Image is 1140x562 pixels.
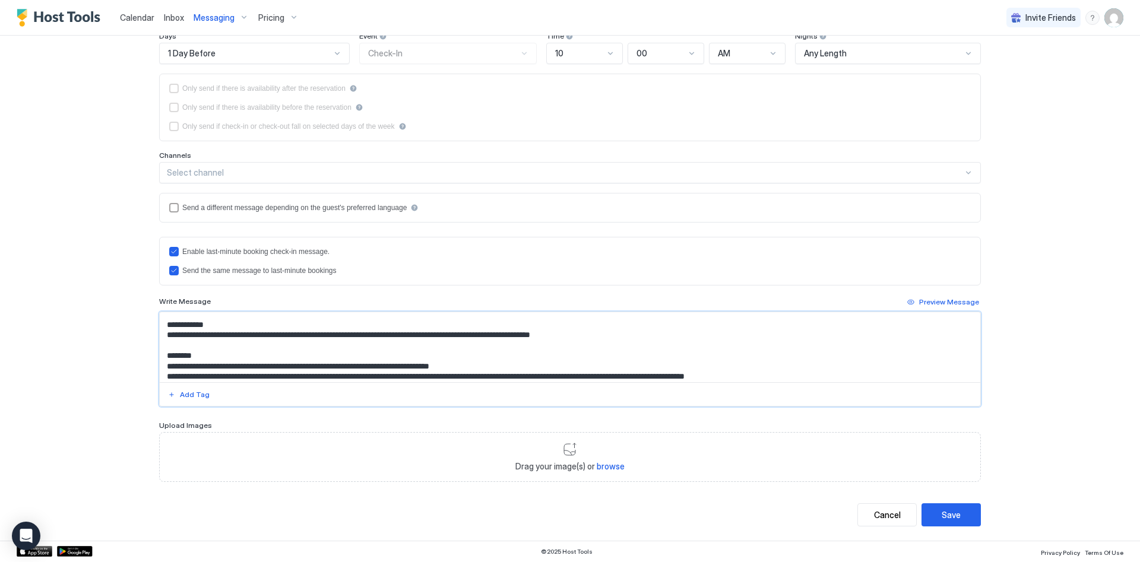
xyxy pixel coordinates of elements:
[182,247,330,256] div: Enable last-minute booking check-in message.
[182,122,395,131] div: Only send if check-in or check-out fall on selected days of the week
[169,266,971,275] div: lastMinuteMessageIsTheSame
[194,12,235,23] span: Messaging
[857,503,917,526] button: Cancel
[169,84,971,93] div: afterReservation
[120,12,154,23] span: Calendar
[169,103,971,112] div: beforeReservation
[515,461,625,472] span: Drag your image(s) or
[905,295,981,309] button: Preview Message
[17,9,106,27] a: Host Tools Logo
[166,388,211,402] button: Add Tag
[636,48,647,59] span: 00
[180,389,210,400] div: Add Tag
[167,167,963,178] div: Select channel
[182,204,407,212] div: Send a different message depending on the guest's preferred language
[159,421,212,430] span: Upload Images
[168,48,216,59] span: 1 Day Before
[795,31,818,40] span: Nights
[804,48,847,59] span: Any Length
[182,103,351,112] div: Only send if there is availability before the reservation
[258,12,284,23] span: Pricing
[164,11,184,24] a: Inbox
[718,48,730,59] span: AM
[1085,11,1100,25] div: menu
[57,546,93,557] a: Google Play Store
[1104,8,1123,27] div: User profile
[12,522,40,550] div: Open Intercom Messenger
[921,503,981,526] button: Save
[169,247,971,256] div: lastMinuteMessageEnabled
[159,151,191,160] span: Channels
[555,48,563,59] span: 10
[359,31,378,40] span: Event
[17,546,52,557] a: App Store
[546,31,564,40] span: Time
[182,84,346,93] div: Only send if there is availability after the reservation
[169,203,971,212] div: languagesEnabled
[160,312,980,382] textarea: Input Field
[919,297,979,307] div: Preview Message
[1085,549,1123,556] span: Terms Of Use
[1025,12,1076,23] span: Invite Friends
[597,461,625,471] span: browse
[164,12,184,23] span: Inbox
[159,31,176,40] span: Days
[120,11,154,24] a: Calendar
[1085,545,1123,558] a: Terms Of Use
[182,266,336,275] div: Send the same message to last-minute bookings
[1041,549,1080,556] span: Privacy Policy
[874,509,901,521] div: Cancel
[169,122,971,131] div: isLimited
[159,297,211,306] span: Write Message
[942,509,961,521] div: Save
[541,548,593,555] span: © 2025 Host Tools
[1041,545,1080,558] a: Privacy Policy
